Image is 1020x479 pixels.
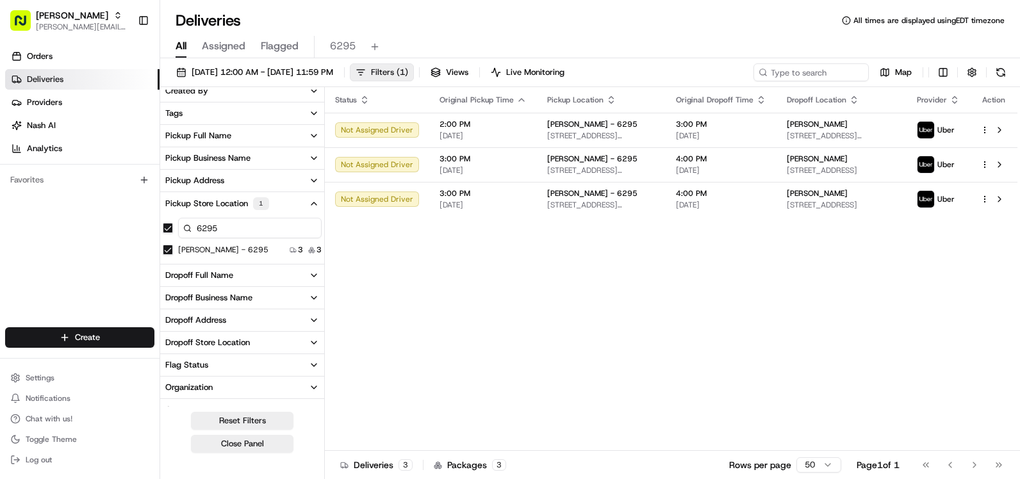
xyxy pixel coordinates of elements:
[165,175,224,186] div: Pickup Address
[13,122,36,145] img: 1736555255976-a54dd68f-1ca7-489b-9aae-adbdc363a1c4
[192,67,333,78] span: [DATE] 12:00 AM - [DATE] 11:59 PM
[178,245,268,255] label: [PERSON_NAME] - 6295
[937,194,955,204] span: Uber
[36,9,108,22] button: [PERSON_NAME]
[176,38,186,54] span: All
[440,154,527,164] span: 3:00 PM
[992,63,1010,81] button: Refresh
[787,131,896,141] span: [STREET_ADDRESS][PERSON_NAME]
[917,191,934,207] img: profile_uber_ahold_partner.png
[13,187,23,197] div: 📗
[191,412,293,430] button: Reset Filters
[5,69,160,90] a: Deliveries
[165,130,231,142] div: Pickup Full Name
[676,95,753,105] span: Original Dropoff Time
[937,159,955,170] span: Uber
[160,399,324,421] button: Custom Events
[26,455,52,465] span: Log out
[27,74,63,85] span: Deliveries
[165,197,269,210] div: Pickup Store Location
[253,197,269,210] div: 1
[5,5,133,36] button: [PERSON_NAME][PERSON_NAME][EMAIL_ADDRESS][PERSON_NAME][DOMAIN_NAME]
[371,67,408,78] span: Filters
[160,354,324,376] button: Flag Status
[547,131,655,141] span: [STREET_ADDRESS][PERSON_NAME]
[121,186,206,199] span: API Documentation
[5,410,154,428] button: Chat with us!
[676,131,766,141] span: [DATE]
[5,369,154,387] button: Settings
[160,170,324,191] button: Pickup Address
[108,187,119,197] div: 💻
[676,165,766,175] span: [DATE]
[160,264,324,286] button: Dropoff Full Name
[440,131,527,141] span: [DATE]
[178,218,322,238] input: Pickup Store Location
[33,83,211,96] input: Clear
[26,373,54,383] span: Settings
[5,170,154,190] div: Favorites
[350,63,414,81] button: Filters(1)
[787,95,846,105] span: Dropoff Location
[874,63,917,81] button: Map
[440,200,527,210] span: [DATE]
[787,200,896,210] span: [STREET_ADDRESS]
[317,245,322,255] span: 3
[917,156,934,173] img: profile_uber_ahold_partner.png
[5,327,154,348] button: Create
[425,63,474,81] button: Views
[399,459,413,471] div: 3
[165,152,251,164] div: Pickup Business Name
[917,95,947,105] span: Provider
[218,126,233,142] button: Start new chat
[27,51,53,62] span: Orders
[298,245,303,255] span: 3
[176,10,241,31] h1: Deliveries
[787,165,896,175] span: [STREET_ADDRESS]
[330,38,356,54] span: 6295
[5,451,154,469] button: Log out
[547,119,637,129] span: [PERSON_NAME] - 6295
[26,434,77,444] span: Toggle Theme
[729,459,791,471] p: Rows per page
[5,389,154,407] button: Notifications
[165,108,183,119] div: Tags
[753,63,869,81] input: Type to search
[485,63,570,81] button: Live Monitoring
[13,51,233,72] p: Welcome 👋
[547,154,637,164] span: [PERSON_NAME] - 6295
[335,95,357,105] span: Status
[676,200,766,210] span: [DATE]
[202,38,245,54] span: Assigned
[937,125,955,135] span: Uber
[5,115,160,136] a: Nash AI
[160,332,324,353] button: Dropoff Store Location
[5,138,160,159] a: Analytics
[160,102,324,124] button: Tags
[26,186,98,199] span: Knowledge Base
[90,216,155,227] a: Powered byPylon
[5,46,160,67] a: Orders
[506,67,564,78] span: Live Monitoring
[170,63,339,81] button: [DATE] 12:00 AM - [DATE] 11:59 PM
[980,95,1007,105] div: Action
[440,95,514,105] span: Original Pickup Time
[440,188,527,199] span: 3:00 PM
[44,122,210,135] div: Start new chat
[160,80,324,102] button: Created By
[36,22,128,32] button: [PERSON_NAME][EMAIL_ADDRESS][PERSON_NAME][DOMAIN_NAME]
[160,147,324,169] button: Pickup Business Name
[160,309,324,331] button: Dropoff Address
[27,97,62,108] span: Providers
[676,188,766,199] span: 4:00 PM
[27,120,56,131] span: Nash AI
[917,122,934,138] img: profile_uber_ahold_partner.png
[547,165,655,175] span: [STREET_ADDRESS][PERSON_NAME]
[44,135,162,145] div: We're available if you need us!
[160,287,324,309] button: Dropoff Business Name
[547,95,604,105] span: Pickup Location
[492,459,506,471] div: 3
[434,459,506,471] div: Packages
[787,119,848,129] span: [PERSON_NAME]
